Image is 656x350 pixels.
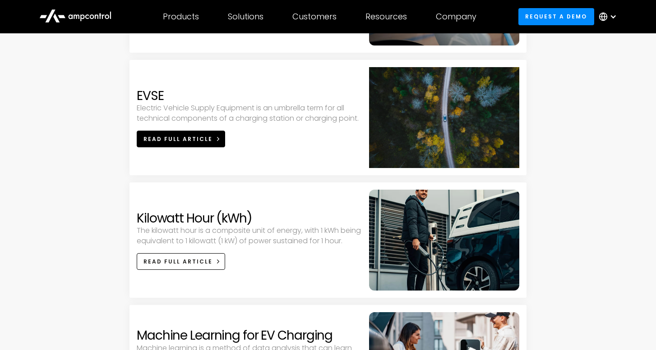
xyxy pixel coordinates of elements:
[137,88,164,104] h2: EVSE
[137,131,225,147] a: Read full article
[292,12,337,22] div: Customers
[228,12,263,22] div: Solutions
[436,12,476,22] div: Company
[163,12,199,22] div: Products
[143,135,213,143] div: Read full article
[137,253,225,270] a: Read full article
[365,12,407,22] div: Resources
[518,8,594,25] a: Request a demo
[137,211,252,226] h2: Kilowatt Hour (kWh)
[137,226,362,246] div: The kilowatt hour is a composite unit of energy, with 1 kWh being equivalent to 1 kilowatt (1 kW)...
[137,103,362,123] div: Electric Vehicle Supply Equipment is an umbrella term for all technical components of a charging ...
[143,258,213,266] div: Read full article
[137,328,333,343] h2: Machine Learning for EV Charging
